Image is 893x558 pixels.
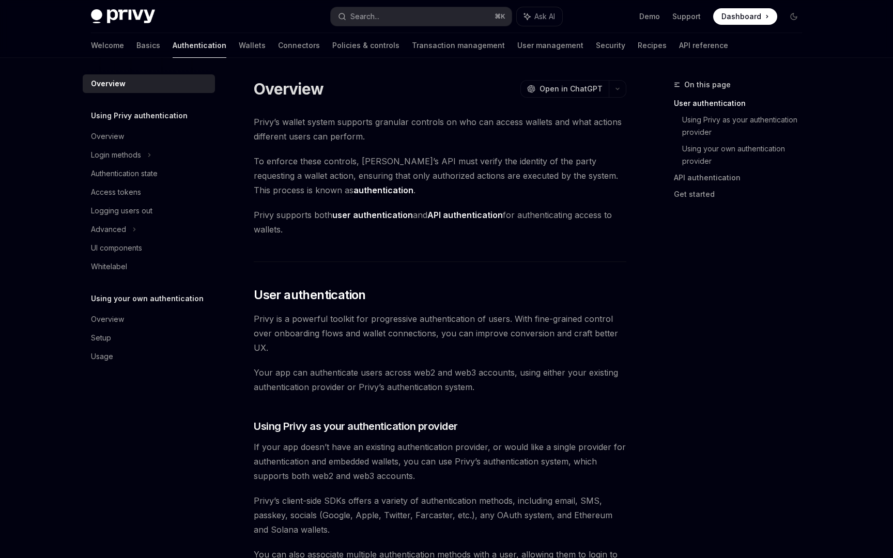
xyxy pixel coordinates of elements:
[91,78,126,90] div: Overview
[540,84,603,94] span: Open in ChatGPT
[495,12,505,21] span: ⌘ K
[136,33,160,58] a: Basics
[91,350,113,363] div: Usage
[91,186,141,198] div: Access tokens
[91,9,155,24] img: dark logo
[638,33,667,58] a: Recipes
[517,33,583,58] a: User management
[331,7,512,26] button: Search...⌘K
[254,287,366,303] span: User authentication
[91,130,124,143] div: Overview
[674,169,810,186] a: API authentication
[684,79,731,91] span: On this page
[91,292,204,305] h5: Using your own authentication
[674,95,810,112] a: User authentication
[254,365,626,394] span: Your app can authenticate users across web2 and web3 accounts, using either your existing authent...
[254,440,626,483] span: If your app doesn’t have an existing authentication provider, or would like a single provider for...
[350,10,379,23] div: Search...
[91,205,152,217] div: Logging users out
[83,164,215,183] a: Authentication state
[91,149,141,161] div: Login methods
[83,183,215,202] a: Access tokens
[254,115,626,144] span: Privy’s wallet system supports granular controls on who can access wallets and what actions diffe...
[520,80,609,98] button: Open in ChatGPT
[412,33,505,58] a: Transaction management
[173,33,226,58] a: Authentication
[83,347,215,366] a: Usage
[596,33,625,58] a: Security
[674,186,810,203] a: Get started
[239,33,266,58] a: Wallets
[83,202,215,220] a: Logging users out
[639,11,660,22] a: Demo
[91,242,142,254] div: UI components
[254,419,458,433] span: Using Privy as your authentication provider
[254,208,626,237] span: Privy supports both and for authenticating access to wallets.
[91,33,124,58] a: Welcome
[672,11,701,22] a: Support
[83,127,215,146] a: Overview
[91,167,158,180] div: Authentication state
[534,11,555,22] span: Ask AI
[83,74,215,93] a: Overview
[682,112,810,141] a: Using Privy as your authentication provider
[254,154,626,197] span: To enforce these controls, [PERSON_NAME]’s API must verify the identity of the party requesting a...
[91,332,111,344] div: Setup
[91,110,188,122] h5: Using Privy authentication
[427,210,503,220] strong: API authentication
[682,141,810,169] a: Using your own authentication provider
[353,185,413,195] strong: authentication
[83,239,215,257] a: UI components
[83,310,215,329] a: Overview
[713,8,777,25] a: Dashboard
[332,210,413,220] strong: user authentication
[91,313,124,326] div: Overview
[91,223,126,236] div: Advanced
[679,33,728,58] a: API reference
[91,260,127,273] div: Whitelabel
[517,7,562,26] button: Ask AI
[278,33,320,58] a: Connectors
[721,11,761,22] span: Dashboard
[786,8,802,25] button: Toggle dark mode
[83,257,215,276] a: Whitelabel
[83,329,215,347] a: Setup
[254,312,626,355] span: Privy is a powerful toolkit for progressive authentication of users. With fine-grained control ov...
[332,33,399,58] a: Policies & controls
[254,493,626,537] span: Privy’s client-side SDKs offers a variety of authentication methods, including email, SMS, passke...
[254,80,324,98] h1: Overview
